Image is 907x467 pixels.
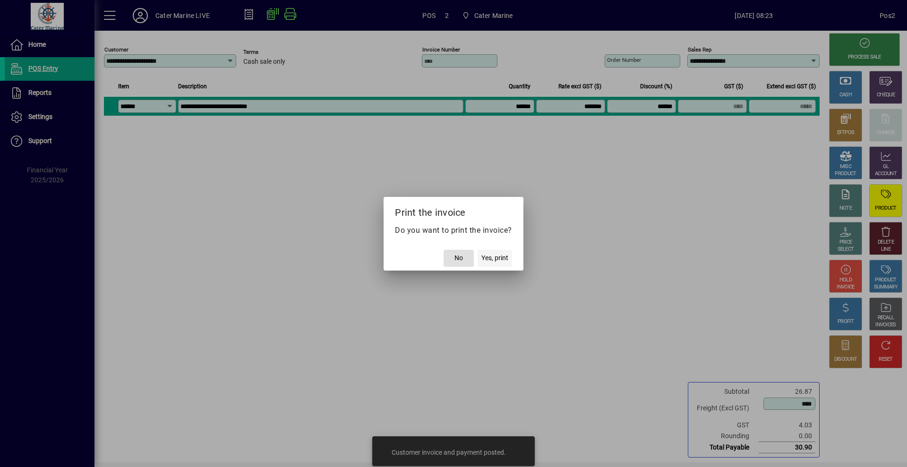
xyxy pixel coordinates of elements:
button: No [444,250,474,267]
h2: Print the invoice [384,197,523,224]
p: Do you want to print the invoice? [395,225,512,236]
span: No [454,253,463,263]
span: Yes, print [481,253,508,263]
button: Yes, print [478,250,512,267]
